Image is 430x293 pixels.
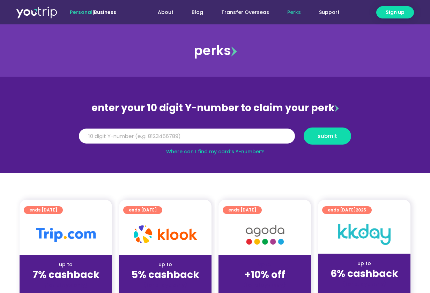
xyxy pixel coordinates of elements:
[132,268,199,282] strong: 5% cashback
[25,261,106,268] div: up to
[129,206,157,214] span: ends [DATE]
[278,6,310,19] a: Perks
[32,268,99,282] strong: 7% cashback
[24,206,63,214] a: ends [DATE]
[224,281,305,288] div: (for stays only)
[75,99,355,117] div: enter your 10 digit Y-number to claim your perk
[125,261,206,268] div: up to
[149,6,183,19] a: About
[166,148,264,155] a: Where can I find my card’s Y-number?
[328,206,366,214] span: ends [DATE]
[29,206,57,214] span: ends [DATE]
[79,128,351,150] form: Y Number
[356,207,366,213] span: 2025
[212,6,278,19] a: Transfer Overseas
[70,9,116,16] span: |
[125,281,206,288] div: (for stays only)
[123,206,162,214] a: ends [DATE]
[258,261,271,268] span: up to
[135,6,349,19] nav: Menu
[324,260,405,267] div: up to
[322,206,372,214] a: ends [DATE]2025
[324,280,405,287] div: (for stays only)
[25,281,106,288] div: (for stays only)
[318,133,337,139] span: submit
[244,268,285,282] strong: +10% off
[386,9,405,16] span: Sign up
[310,6,349,19] a: Support
[223,206,262,214] a: ends [DATE]
[376,6,414,18] a: Sign up
[94,9,116,16] a: Business
[331,267,398,280] strong: 6% cashback
[79,129,295,144] input: 10 digit Y-number (e.g. 8123456789)
[183,6,212,19] a: Blog
[304,128,351,145] button: submit
[228,206,256,214] span: ends [DATE]
[70,9,92,16] span: Personal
